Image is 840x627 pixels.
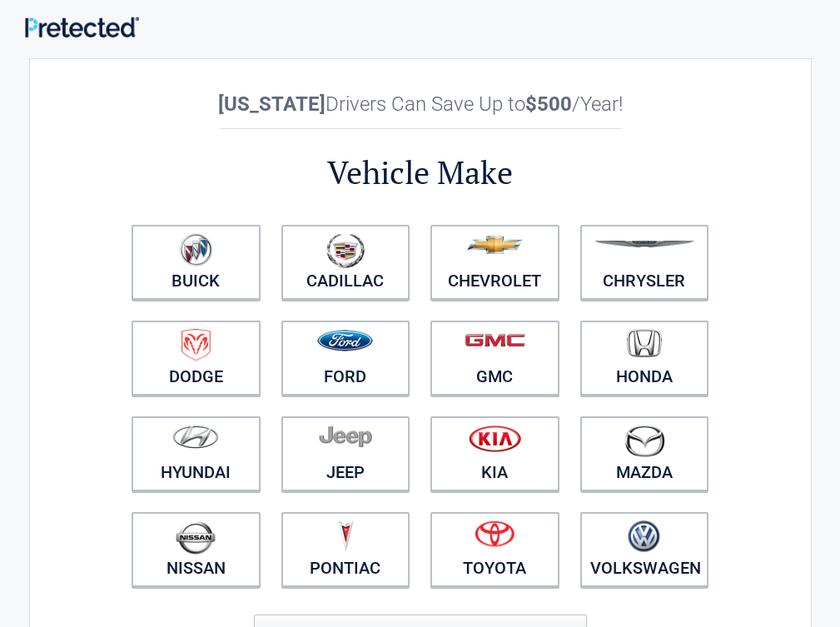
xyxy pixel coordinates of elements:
[469,425,521,452] img: kia
[467,236,523,254] img: chevrolet
[628,520,660,553] img: volkswagen
[181,329,211,361] img: dodge
[580,225,709,300] a: Chrysler
[132,512,261,587] a: Nissan
[132,321,261,396] a: Dodge
[580,416,709,491] a: Mazda
[122,92,719,116] h2: Drivers Can Save Up to /Year
[430,512,559,587] a: Toyota
[122,152,719,194] h2: Vehicle Make
[25,17,139,37] img: Main Logo
[430,416,559,491] a: Kia
[176,520,216,555] img: nissan
[337,520,354,552] img: pontiac
[594,241,695,248] img: chrysler
[218,92,326,116] b: [US_STATE]
[281,321,410,396] a: Ford
[281,225,410,300] a: Cadillac
[326,233,365,268] img: cadillac
[319,425,372,448] img: jeep
[172,425,219,449] img: hyundai
[132,225,261,300] a: Buick
[627,329,662,358] img: honda
[317,330,373,351] img: ford
[580,321,709,396] a: Honda
[580,512,709,587] a: Volkswagen
[281,416,410,491] a: Jeep
[465,333,525,347] img: gmc
[624,425,665,457] img: mazda
[281,512,410,587] a: Pontiac
[525,92,572,116] b: $500
[132,416,261,491] a: Hyundai
[430,225,559,300] a: Chevrolet
[430,321,559,396] a: GMC
[180,233,212,266] img: buick
[475,520,514,547] img: toyota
